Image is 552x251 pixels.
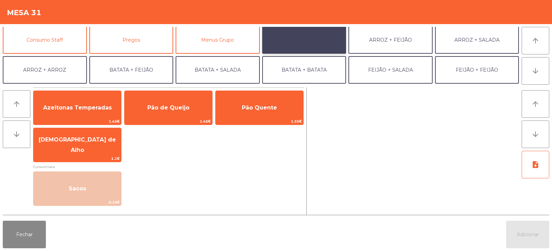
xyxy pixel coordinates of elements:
[348,26,433,54] button: ARROZ + FEIJÃO
[262,56,346,84] button: BATATA + BATATA
[147,104,189,111] span: Pão de Queijo
[89,26,174,54] button: Pregos
[12,100,21,108] i: arrow_upward
[435,26,519,54] button: ARROZ + SALADA
[33,155,121,162] span: 1.1€
[522,121,549,148] button: arrow_downward
[522,27,549,54] button: arrow_upward
[176,56,260,84] button: BATATA + SALADA
[89,56,174,84] button: BATATA + FEIJÃO
[531,100,540,108] i: arrow_upward
[522,90,549,118] button: arrow_upward
[3,121,30,148] button: arrow_downward
[7,8,41,18] h4: Mesa 31
[176,26,260,54] button: Menus Grupo
[3,56,87,84] button: ARROZ + ARROZ
[3,26,87,54] button: Consumo Staff
[522,151,549,178] button: note_add
[33,118,121,125] span: 1.45€
[33,199,121,206] span: 0.15€
[531,67,540,75] i: arrow_downward
[12,130,21,138] i: arrow_downward
[242,104,277,111] span: Pão Quente
[3,221,46,248] button: Fechar
[216,118,303,125] span: 1.35€
[125,118,212,125] span: 1.45€
[69,185,86,192] span: Sacos
[348,56,433,84] button: FEIJÃO + SALADA
[522,57,549,85] button: arrow_downward
[531,160,540,169] i: note_add
[531,36,540,45] i: arrow_upward
[3,90,30,118] button: arrow_upward
[531,130,540,138] i: arrow_downward
[43,104,112,111] span: Azeitonas Temperadas
[262,26,346,54] button: ARROZ + BATATAS
[39,136,116,153] span: [DEMOGRAPHIC_DATA] de Alho
[33,164,304,170] span: Consumiveis
[435,56,519,84] button: FEIJÃO + FEIJÃO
